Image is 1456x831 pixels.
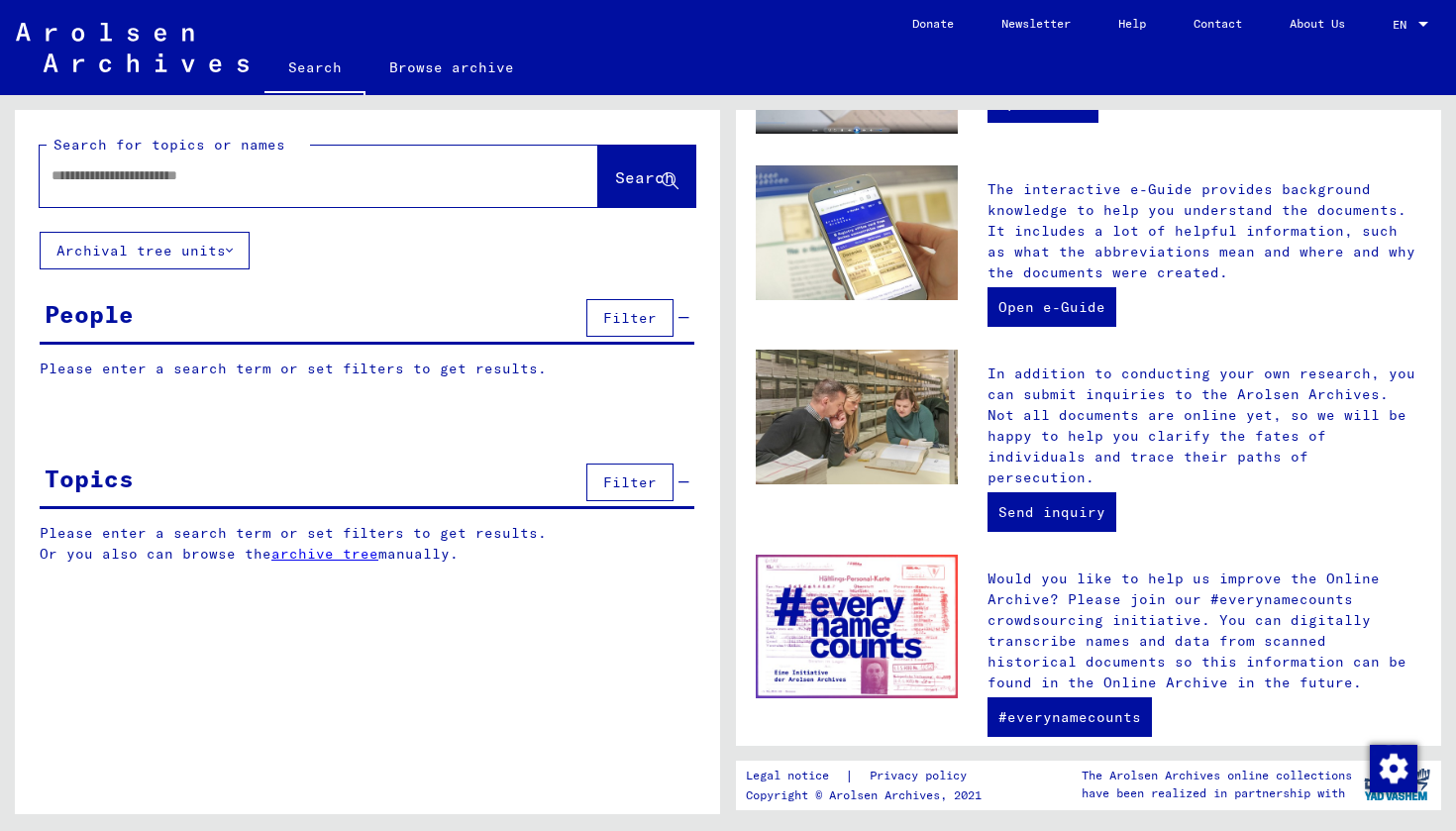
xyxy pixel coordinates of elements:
p: The Arolsen Archives online collections [1082,767,1352,784]
span: EN [1393,18,1414,32]
p: Would you like to help us improve the Online Archive? Please join our #everynamecounts crowdsourc... [988,569,1421,693]
div: People [45,296,134,332]
img: yv_logo.png [1360,760,1434,809]
button: Filter [586,464,674,501]
a: Search [264,44,365,95]
img: Change consent [1370,745,1417,792]
img: Arolsen_neg.svg [16,23,249,72]
p: Please enter a search term or set filters to get results. [40,359,694,379]
img: enc.jpg [756,555,958,698]
button: Archival tree units [40,232,250,269]
a: archive tree [271,545,378,563]
span: Filter [603,309,657,327]
mat-label: Search for topics or names [53,136,285,154]
button: Search [598,146,695,207]
a: Legal notice [746,766,845,786]
button: Filter [586,299,674,337]
span: Filter [603,473,657,491]
div: | [746,766,990,786]
p: Please enter a search term or set filters to get results. Or you also can browse the manually. [40,523,695,565]
a: Send inquiry [988,492,1116,532]
a: Privacy policy [854,766,990,786]
p: The interactive e-Guide provides background knowledge to help you understand the documents. It in... [988,179,1421,283]
img: inquiries.jpg [756,350,958,484]
p: In addition to conducting your own research, you can submit inquiries to the Arolsen Archives. No... [988,364,1421,488]
a: #everynamecounts [988,697,1152,737]
span: Search [615,167,675,187]
a: Open e-Guide [988,287,1116,327]
a: Browse archive [365,44,538,91]
div: Topics [45,461,134,496]
p: Copyright © Arolsen Archives, 2021 [746,786,990,804]
img: eguide.jpg [756,165,958,300]
p: have been realized in partnership with [1082,784,1352,802]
